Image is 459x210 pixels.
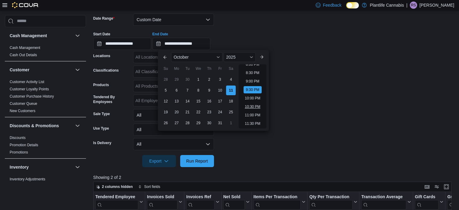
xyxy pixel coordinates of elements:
[204,75,214,84] div: day-2
[10,53,37,57] span: Cash Out Details
[10,33,47,39] h3: Cash Management
[160,52,170,62] button: Previous Month
[10,136,26,140] a: Discounts
[10,123,73,129] button: Discounts & Promotions
[10,87,49,91] a: Customer Loyalty Points
[172,96,181,106] div: day-13
[136,183,163,190] button: Sort fields
[74,66,81,73] button: Customer
[93,111,110,116] label: Sale Type
[193,96,203,106] div: day-15
[244,78,262,85] li: 9:00 PM
[183,107,192,117] div: day-21
[415,194,443,209] button: Gift Cards
[93,174,455,180] p: Showing 2 of 2
[10,33,73,39] button: Cash Management
[10,102,37,106] a: Customer Queue
[411,2,416,9] span: RS
[244,86,262,93] li: 9:30 PM
[215,86,225,95] div: day-10
[95,194,138,200] div: Tendered Employee
[423,183,431,190] button: Keyboard shortcuts
[415,194,438,200] div: Gift Cards
[419,2,454,9] p: [PERSON_NAME]
[5,134,86,158] div: Discounts & Promotions
[146,155,172,167] span: Export
[253,194,305,209] button: Items Per Transaction
[10,177,45,181] a: Inventory Adjustments
[172,64,181,73] div: Mo
[239,64,266,128] ul: Time
[180,155,214,167] button: Run Report
[161,64,171,73] div: Su
[5,78,86,117] div: Customer
[186,158,208,164] span: Run Report
[93,16,115,21] label: Date Range
[10,150,28,155] span: Promotions
[226,86,236,95] div: day-11
[193,107,203,117] div: day-22
[410,2,417,9] div: Rob Schilling
[186,194,214,209] div: Invoices Ref
[242,103,263,110] li: 10:30 PM
[226,75,236,84] div: day-4
[10,46,40,50] a: Cash Management
[10,184,59,189] a: Inventory by Product Historical
[215,107,225,117] div: day-24
[215,64,225,73] div: Fr
[152,32,168,37] label: End Date
[323,2,341,8] span: Feedback
[215,96,225,106] div: day-17
[172,118,181,128] div: day-27
[95,194,143,209] button: Tendered Employee
[10,67,29,73] h3: Customer
[74,163,81,171] button: Inventory
[10,143,38,147] span: Promotion Details
[257,52,266,62] button: Next month
[186,194,214,200] div: Invoices Ref
[12,2,39,8] img: Cova
[10,164,73,170] button: Inventory
[406,2,407,9] p: |
[93,82,109,87] label: Products
[253,194,301,200] div: Items Per Transaction
[204,86,214,95] div: day-9
[152,38,210,50] input: Press the down key to enter a popover containing a calendar. Press the escape key to close the po...
[174,55,189,60] span: October
[253,194,301,209] div: Items Per Transaction
[309,194,357,209] button: Qty Per Transaction
[10,184,59,189] span: Inventory by Product Historical
[147,194,177,209] div: Invoices Sold
[433,183,440,190] button: Display options
[133,138,214,150] button: All
[142,155,176,167] button: Export
[242,111,263,119] li: 11:00 PM
[133,124,214,136] button: All
[10,45,40,50] span: Cash Management
[183,96,192,106] div: day-14
[226,107,236,117] div: day-25
[193,118,203,128] div: day-29
[161,107,171,117] div: day-19
[226,96,236,106] div: day-18
[10,123,59,129] h3: Discounts & Promotions
[226,118,236,128] div: day-1
[346,2,359,8] input: Dark Mode
[361,194,406,209] div: Transaction Average
[242,95,263,102] li: 10:00 PM
[186,194,219,209] button: Invoices Ref
[172,107,181,117] div: day-20
[10,67,73,73] button: Customer
[346,8,346,9] span: Dark Mode
[161,86,171,95] div: day-5
[93,95,131,104] label: Tendered By Employees
[361,194,406,200] div: Transaction Average
[10,94,54,99] a: Customer Purchase History
[94,183,135,190] button: 2 columns hidden
[224,52,255,62] div: Button. Open the year selector. 2025 is currently selected.
[193,75,203,84] div: day-1
[215,118,225,128] div: day-31
[93,126,109,131] label: Use Type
